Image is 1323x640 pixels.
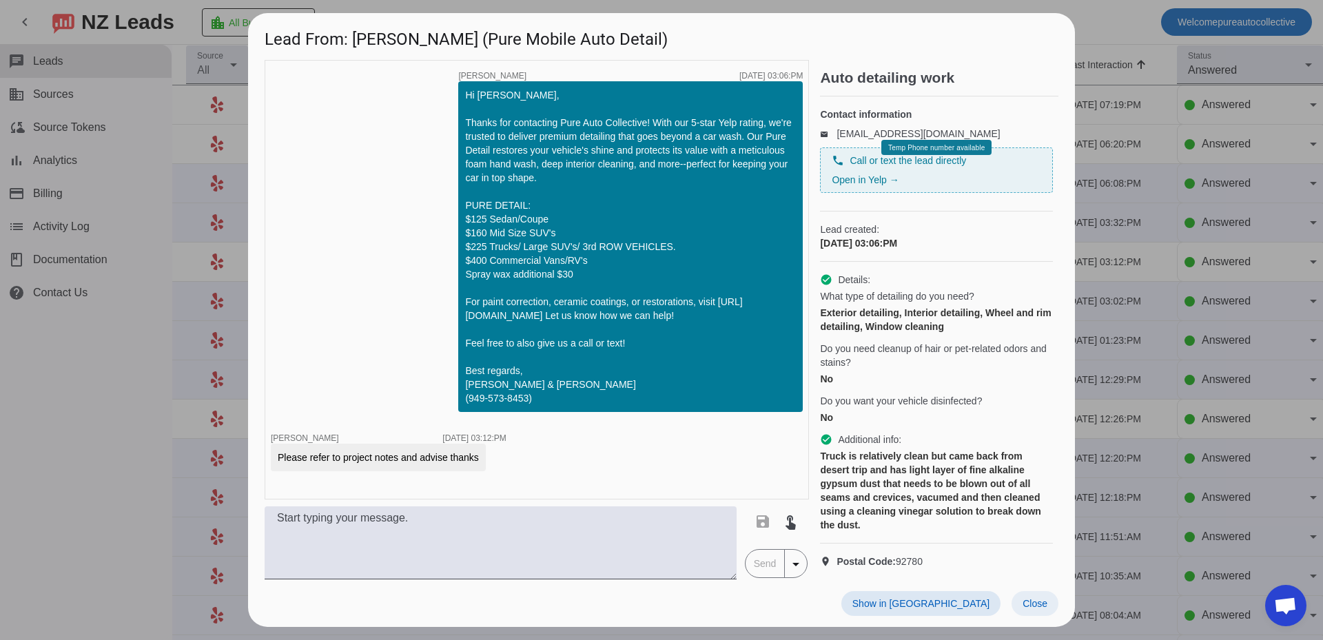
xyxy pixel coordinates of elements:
[1265,585,1306,626] div: Open chat
[820,411,1053,424] div: No
[248,13,1075,59] h1: Lead From: [PERSON_NAME] (Pure Mobile Auto Detail)
[278,451,479,464] div: Please refer to project notes and advise thanks
[465,88,796,405] div: Hi [PERSON_NAME], Thanks for contacting Pure Auto Collective! With our 5-star Yelp rating, we're ...
[271,433,339,443] span: [PERSON_NAME]
[788,556,804,572] mat-icon: arrow_drop_down
[820,130,837,137] mat-icon: email
[820,107,1053,121] h4: Contact information
[838,273,870,287] span: Details:
[820,273,832,286] mat-icon: check_circle
[820,433,832,446] mat-icon: check_circle
[837,555,923,568] span: 92780
[820,71,1058,85] h2: Auto detailing work
[782,513,799,530] mat-icon: touch_app
[739,72,803,80] div: [DATE] 03:06:PM
[837,556,896,567] strong: Postal Code:
[442,434,506,442] div: [DATE] 03:12:PM
[841,591,1001,616] button: Show in [GEOGRAPHIC_DATA]
[820,394,982,408] span: Do you want your vehicle disinfected?
[820,223,1053,236] span: Lead created:
[820,236,1053,250] div: [DATE] 03:06:PM
[458,72,526,80] span: [PERSON_NAME]
[820,372,1053,386] div: No
[888,144,985,152] span: Temp Phone number available
[1023,598,1047,609] span: Close
[838,433,901,446] span: Additional info:
[832,154,844,167] mat-icon: phone
[852,598,989,609] span: Show in [GEOGRAPHIC_DATA]
[820,556,837,567] mat-icon: location_on
[820,306,1053,333] div: Exterior detailing, Interior detailing, Wheel and rim detailing, Window cleaning
[820,449,1053,532] div: Truck is relatively clean but came back from desert trip and has light layer of fine alkaline gyp...
[837,128,1000,139] a: [EMAIL_ADDRESS][DOMAIN_NAME]
[1012,591,1058,616] button: Close
[820,342,1053,369] span: Do you need cleanup of hair or pet-related odors and stains?
[850,154,966,167] span: Call or text the lead directly
[832,174,899,185] a: Open in Yelp →
[820,289,974,303] span: What type of detailing do you need?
